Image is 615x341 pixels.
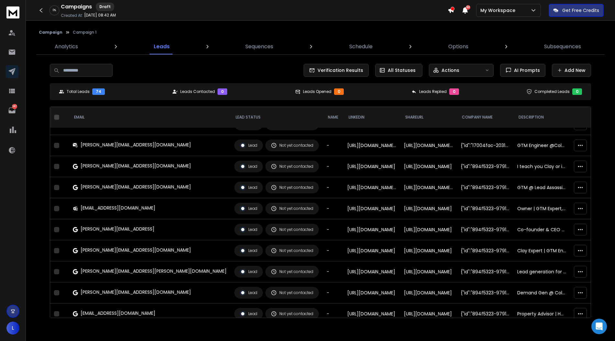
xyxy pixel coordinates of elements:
[323,303,343,324] td: -
[271,227,313,233] div: Not yet contacted
[457,261,513,282] td: {"id":"894f5323-9791-4d91-9ee7-4deb3dfdceb8","name":"Prospeo","logo":"[URL][DOMAIN_NAME][DOMAIN_N...
[81,268,227,274] div: [PERSON_NAME][EMAIL_ADDRESS][PERSON_NAME][DOMAIN_NAME]
[343,177,400,198] td: [URL][DOMAIN_NAME][PERSON_NAME]
[511,67,540,74] span: AI Prompts
[271,164,313,169] div: Not yet contacted
[323,282,343,303] td: -
[457,198,513,219] td: {"id":"894f5323-9791-4d91-9ee7-4deb3dfdceb8","name":"Prospeo","logo":"[URL][DOMAIN_NAME][DOMAIN_N...
[230,107,323,128] th: LEAD STATUS
[419,89,447,94] p: Leads Replied
[513,261,570,282] td: Lead generation for B2B with cold email | Clay expert.
[67,89,90,94] p: Total Leads
[240,142,257,148] div: Lead
[334,88,344,95] div: 0
[81,247,191,253] div: [PERSON_NAME][EMAIL_ADDRESS][DOMAIN_NAME]
[304,64,369,77] button: Verification Results
[400,107,457,128] th: shareUrl
[271,311,313,317] div: Not yet contacted
[81,310,155,316] div: [EMAIL_ADDRESS][DOMAIN_NAME]
[480,7,518,14] p: My Workspace
[400,198,457,219] td: [URL][DOMAIN_NAME]
[349,43,373,51] p: Schedule
[81,289,191,295] div: [PERSON_NAME][EMAIL_ADDRESS][DOMAIN_NAME]
[400,282,457,303] td: [URL][DOMAIN_NAME]
[84,13,116,18] p: [DATE] 08:42 AM
[69,107,230,128] th: EMAIL
[240,164,257,169] div: Lead
[513,135,570,156] td: GTM Engineer @ColdIQ | Building sales systems that sell for you
[39,30,62,35] button: Campaign
[323,219,343,240] td: -
[513,177,570,198] td: GTM @ Lead Assassin | Certified Clay and [URL] Expert Partner
[549,4,604,17] button: Get Free Credits
[513,240,570,261] td: Clay Expert | GTM Engineer | RevOps | Salesforce & HubSpot Certified
[388,67,416,74] p: All Statuses
[6,322,19,335] button: L
[534,89,570,94] p: Completed Leads
[323,107,343,128] th: NAME
[323,177,343,198] td: -
[323,261,343,282] td: -
[51,39,82,54] a: Analytics
[271,206,313,211] div: Not yet contacted
[343,135,400,156] td: [URL][DOMAIN_NAME][PERSON_NAME]
[53,8,56,12] p: 0 %
[271,185,313,190] div: Not yet contacted
[544,43,581,51] p: Subsequences
[457,282,513,303] td: {"id":"894f5323-9791-4d91-9ee7-4deb3dfdceb8","name":"Prospeo","logo":"[URL][DOMAIN_NAME][DOMAIN_N...
[81,163,191,169] div: [PERSON_NAME][EMAIL_ADDRESS][DOMAIN_NAME]
[240,185,257,190] div: Lead
[513,156,570,177] td: I teach you Clay or implement it for you - your choice ✨ | Clay Expert ([GEOGRAPHIC_DATA]-based) ...
[323,240,343,261] td: -
[457,177,513,198] td: {"id":"894f5323-9791-4d91-9ee7-4deb3dfdceb8","name":"Prospeo","logo":"[URL][DOMAIN_NAME][DOMAIN_N...
[245,43,273,51] p: Sequences
[500,64,545,77] button: AI Prompts
[240,269,257,275] div: Lead
[61,13,83,18] p: Created At:
[343,198,400,219] td: [URL][DOMAIN_NAME]
[323,198,343,219] td: -
[343,240,400,261] td: [URL][DOMAIN_NAME]
[457,135,513,156] td: {"id":"17004fac-2031-4742-931c-adb15e838fa0","name":"Million Verifier","logo":"[URL][DOMAIN_NAME]...
[6,104,18,117] a: 147
[240,290,257,296] div: Lead
[466,5,470,10] span: 50
[457,303,513,324] td: {"id":"894f5323-9791-4d91-9ee7-4deb3dfdceb8","name":"Prospeo","logo":"[URL][DOMAIN_NAME][DOMAIN_N...
[513,107,570,128] th: description
[154,43,170,51] p: Leads
[6,6,19,18] img: logo
[345,39,376,54] a: Schedule
[400,135,457,156] td: [URL][DOMAIN_NAME][PERSON_NAME]
[444,39,472,54] a: Options
[81,226,154,232] div: [PERSON_NAME][EMAIL_ADDRESS]
[271,269,313,275] div: Not yet contacted
[572,88,582,95] div: 0
[271,248,313,254] div: Not yet contacted
[400,261,457,282] td: [URL][DOMAIN_NAME]
[240,311,257,317] div: Lead
[449,88,459,95] div: 0
[81,142,191,148] div: [PERSON_NAME][EMAIL_ADDRESS][DOMAIN_NAME]
[448,43,468,51] p: Options
[303,89,331,94] p: Leads Opened
[343,303,400,324] td: [URL][DOMAIN_NAME]
[400,219,457,240] td: [URL][DOMAIN_NAME]
[400,177,457,198] td: [URL][DOMAIN_NAME][PERSON_NAME]
[343,261,400,282] td: [URL][DOMAIN_NAME]
[513,198,570,219] td: Owner | GTM Expert, Coach | Clay + HubSpot
[150,39,173,54] a: Leads
[92,88,105,95] div: 74
[552,64,591,77] button: Add New
[400,303,457,324] td: [URL][DOMAIN_NAME]
[73,30,96,35] p: Campaign 1
[442,67,459,74] p: Actions
[513,219,570,240] td: Co-founder & CEO at Shovels
[457,240,513,261] td: {"id":"894f5323-9791-4d91-9ee7-4deb3dfdceb8","name":"Prospeo","logo":"[URL][DOMAIN_NAME][DOMAIN_N...
[271,142,313,148] div: Not yet contacted
[400,240,457,261] td: [URL][DOMAIN_NAME]
[61,3,92,11] h1: Campaigns
[457,156,513,177] td: {"id":"894f5323-9791-4d91-9ee7-4deb3dfdceb8","name":"Prospeo","logo":"[URL][DOMAIN_NAME][DOMAIN_N...
[343,219,400,240] td: [URL][DOMAIN_NAME]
